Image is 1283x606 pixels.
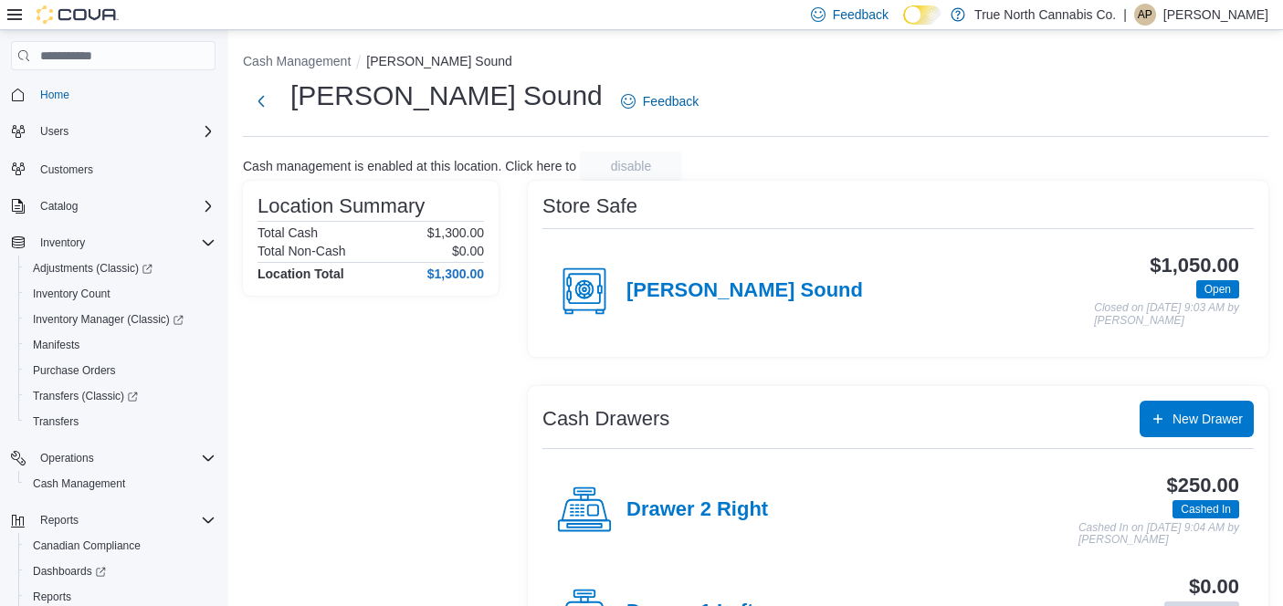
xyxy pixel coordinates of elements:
span: disable [611,157,651,175]
button: Catalog [33,195,85,217]
h3: Cash Drawers [542,408,669,430]
span: Customers [40,162,93,177]
button: New Drawer [1140,401,1254,437]
span: Cashed In [1173,500,1239,518]
span: Home [33,83,216,106]
h3: $0.00 [1189,576,1239,598]
a: Dashboards [18,559,223,584]
button: Customers [4,155,223,182]
span: Purchase Orders [33,363,116,378]
button: Inventory Count [18,281,223,307]
span: Customers [33,157,216,180]
span: Cash Management [26,473,216,495]
h3: Location Summary [258,195,425,217]
button: Canadian Compliance [18,533,223,559]
a: Dashboards [26,560,113,582]
span: Catalog [40,199,78,214]
span: Operations [40,451,94,465]
span: New Drawer [1173,410,1243,428]
span: Transfers [33,414,79,429]
a: Adjustments (Classic) [18,256,223,281]
a: Inventory Count [26,283,118,305]
nav: An example of EuiBreadcrumbs [243,52,1268,74]
button: disable [580,151,682,181]
span: Manifests [26,334,216,356]
span: Reports [33,590,71,604]
button: Operations [4,445,223,471]
span: Purchase Orders [26,360,216,381]
span: Cashed In [1181,501,1231,517]
button: [PERSON_NAME] Sound [366,54,512,68]
span: Adjustments (Classic) [33,261,152,276]
button: Transfers [18,409,223,434]
span: Inventory Manager (Classic) [26,308,216,330]
span: Manifests [33,338,79,352]
button: Home [4,81,223,108]
input: Dark Mode [903,5,941,25]
button: Next [243,83,279,120]
span: Feedback [833,5,889,24]
span: Home [40,88,69,102]
span: Open [1196,280,1239,298]
a: Inventory Manager (Classic) [26,308,191,330]
a: Cash Management [26,473,132,495]
h4: Location Total [258,266,344,281]
span: Inventory Count [26,283,216,305]
span: Adjustments (Classic) [26,257,216,279]
p: True North Cannabis Co. [974,4,1116,26]
a: Canadian Compliance [26,535,148,557]
div: Andrew Patterson [1134,4,1156,26]
span: Reports [33,509,216,531]
span: Dashboards [26,560,216,582]
p: $0.00 [452,244,484,258]
span: Inventory [33,232,216,254]
span: Users [40,124,68,139]
p: | [1123,4,1127,26]
a: Purchase Orders [26,360,123,381]
button: Inventory [4,230,223,256]
span: Dashboards [33,564,106,579]
a: Transfers (Classic) [26,385,145,407]
span: Inventory Count [33,287,110,301]
a: Adjustments (Classic) [26,257,160,279]
span: Reports [40,513,79,528]
p: Cash management is enabled at this location. Click here to [243,159,576,173]
h1: [PERSON_NAME] Sound [290,78,603,114]
button: Catalog [4,193,223,219]
span: AP [1138,4,1152,26]
span: Dark Mode [903,25,904,26]
h4: [PERSON_NAME] Sound [626,279,863,303]
a: Feedback [614,83,706,120]
h6: Total Cash [258,225,318,240]
a: Customers [33,159,100,181]
button: Users [4,119,223,144]
span: Transfers [26,411,216,433]
h3: $250.00 [1167,475,1239,496]
span: Operations [33,447,216,469]
a: Transfers [26,411,86,433]
span: Transfers (Classic) [33,389,138,403]
button: Inventory [33,232,92,254]
button: Operations [33,447,101,469]
span: Feedback [643,92,699,110]
p: Cashed In on [DATE] 9:04 AM by [PERSON_NAME] [1078,522,1239,547]
button: Users [33,120,76,142]
a: Manifests [26,334,87,356]
p: $1,300.00 [427,225,484,240]
span: Cash Management [33,476,125,491]
a: Home [33,84,77,106]
a: Inventory Manager (Classic) [18,307,223,332]
a: Transfers (Classic) [18,383,223,409]
h4: $1,300.00 [427,266,484,281]
p: [PERSON_NAME] [1163,4,1268,26]
button: Reports [4,507,223,533]
h6: Total Non-Cash [258,244,346,258]
h4: Drawer 2 Right [626,498,768,522]
h3: $1,050.00 [1150,255,1239,277]
span: Open [1204,281,1231,298]
p: Closed on [DATE] 9:03 AM by [PERSON_NAME] [1094,302,1239,327]
button: Cash Management [243,54,351,68]
span: Inventory [40,235,85,250]
span: Canadian Compliance [33,538,141,553]
span: Catalog [33,195,216,217]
